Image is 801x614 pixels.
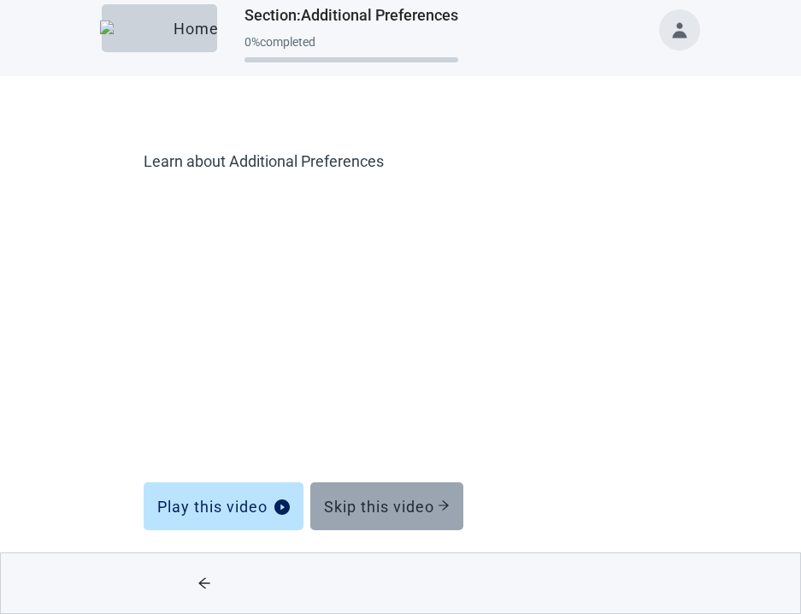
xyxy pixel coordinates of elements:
label: Learn about Additional Preferences [144,151,657,172]
div: Home [115,20,203,37]
div: 0 % completed [244,35,458,49]
span: arrow-left [172,576,236,590]
iframe: Additional Preferences [144,176,657,446]
img: Elephant [100,21,167,36]
button: Toggle account menu [659,9,700,50]
button: ElephantHome [102,4,217,52]
button: Play this videoplay-circle [144,482,303,530]
span: play-circle [274,499,290,515]
div: Progress section [244,28,458,70]
div: Play this video [157,498,290,515]
h1: Section : Additional Preferences [244,3,458,27]
span: arrow-right [438,499,450,511]
div: Skip this video [324,498,450,515]
button: Skip this video arrow-right [310,482,463,530]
